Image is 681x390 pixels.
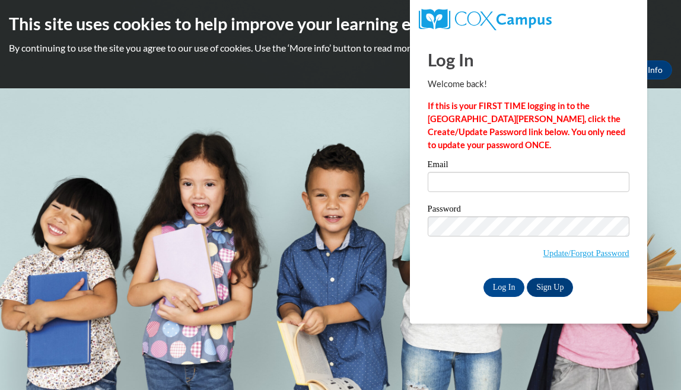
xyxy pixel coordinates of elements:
a: Sign Up [527,278,573,297]
p: Welcome back! [428,78,629,91]
strong: If this is your FIRST TIME logging in to the [GEOGRAPHIC_DATA][PERSON_NAME], click the Create/Upd... [428,101,625,150]
h2: This site uses cookies to help improve your learning experience. [9,12,672,36]
input: Log In [483,278,525,297]
label: Email [428,160,629,172]
img: COX Campus [419,9,552,30]
p: By continuing to use the site you agree to our use of cookies. Use the ‘More info’ button to read... [9,41,672,55]
label: Password [428,204,629,216]
a: Update/Forgot Password [543,248,629,258]
h1: Log In [428,47,629,72]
